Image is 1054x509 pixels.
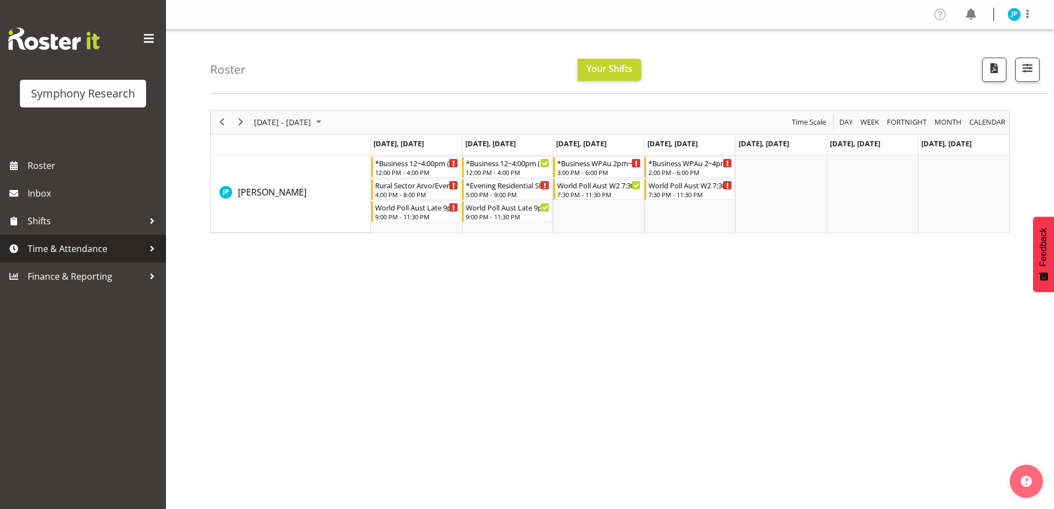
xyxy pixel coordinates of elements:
div: World Poll Aust W2 7:30pm~11:30pm [557,179,641,191]
span: Time & Attendance [28,240,144,257]
button: Timeline Month [933,115,964,129]
div: Rural Sector Arvo/Evenings [375,179,459,191]
button: Fortnight [885,115,929,129]
div: World Poll Aust W2 7:30pm~11:30pm [648,179,732,191]
span: [DATE], [DATE] [465,138,516,148]
img: Rosterit website logo [8,28,100,50]
h4: Roster [210,63,246,76]
button: Month [968,115,1008,129]
div: 9:00 PM - 11:30 PM [466,212,549,221]
div: 2:00 PM - 6:00 PM [648,168,732,177]
span: [DATE], [DATE] [647,138,698,148]
span: Fortnight [886,115,928,129]
div: Jake Pringle"s event - World Poll Aust W2 7:30pm~11:30pm Begin From Wednesday, October 1, 2025 at... [553,179,643,200]
div: Jake Pringle"s event - *Business 12~4:00pm (mixed shift start times) Begin From Monday, September... [371,157,461,178]
div: Jake Pringle"s event - Rural Sector Arvo/Evenings Begin From Monday, September 29, 2025 at 4:00:0... [371,179,461,200]
div: Jake Pringle"s event - World Poll Aust Late 9p~11:30pm Begin From Monday, September 29, 2025 at 9... [371,201,461,222]
span: calendar [968,115,1006,129]
span: Feedback [1039,228,1048,266]
div: Jake Pringle"s event - *Business WPAu 2~4pm Begin From Thursday, October 2, 2025 at 2:00:00 PM GM... [645,157,735,178]
span: [DATE], [DATE] [739,138,789,148]
div: World Poll Aust Late 9p~11:30p [466,202,549,213]
span: Inbox [28,185,160,202]
div: Jake Pringle"s event - World Poll Aust Late 9p~11:30p Begin From Tuesday, September 30, 2025 at 9... [462,201,552,222]
div: previous period [212,111,231,134]
button: Your Shifts [578,59,641,81]
div: 12:00 PM - 4:00 PM [466,168,549,177]
span: Month [933,115,963,129]
span: Shifts [28,213,144,229]
div: *Business WPAu 2pm~6pm [557,157,641,168]
img: help-xxl-2.png [1021,476,1032,487]
span: [DATE] - [DATE] [253,115,312,129]
div: Symphony Research [31,85,135,102]
div: World Poll Aust Late 9p~11:30pm [375,202,459,213]
button: Download a PDF of the roster according to the set date range. [982,58,1006,82]
span: [DATE], [DATE] [556,138,606,148]
div: *Evening Residential Shift 5-9pm [466,179,549,191]
div: 3:00 PM - 6:00 PM [557,168,641,177]
div: Jake Pringle"s event - *Evening Residential Shift 5-9pm Begin From Tuesday, September 30, 2025 at... [462,179,552,200]
table: Timeline Week of September 29, 2025 [371,156,1009,233]
div: *Business 12~4:00pm (mixed shift start times) [466,157,549,168]
div: Timeline Week of September 29, 2025 [210,110,1010,233]
div: 4:00 PM - 8:00 PM [375,190,459,199]
div: Jake Pringle"s event - *Business WPAu 2pm~6pm Begin From Wednesday, October 1, 2025 at 3:00:00 PM... [553,157,643,178]
div: next period [231,111,250,134]
span: Time Scale [791,115,827,129]
span: [DATE], [DATE] [830,138,880,148]
div: 9:00 PM - 11:30 PM [375,212,459,221]
span: Finance & Reporting [28,268,144,285]
span: Roster [28,157,160,174]
span: Week [859,115,880,129]
div: Sep 29 - Oct 05, 2025 [250,111,328,134]
div: Jake Pringle"s event - *Business 12~4:00pm (mixed shift start times) Begin From Tuesday, Septembe... [462,157,552,178]
button: Previous [215,115,230,129]
td: Jake Pringle resource [211,156,371,233]
span: [PERSON_NAME] [238,186,307,198]
button: Filter Shifts [1015,58,1040,82]
div: 12:00 PM - 4:00 PM [375,168,459,177]
button: Time Scale [790,115,828,129]
button: Next [233,115,248,129]
div: 5:00 PM - 9:00 PM [466,190,549,199]
span: Your Shifts [586,63,632,75]
img: jake-pringle11873.jpg [1008,8,1021,21]
button: September 2025 [252,115,326,129]
div: *Business 12~4:00pm (mixed shift start times) [375,157,459,168]
div: Jake Pringle"s event - World Poll Aust W2 7:30pm~11:30pm Begin From Thursday, October 2, 2025 at ... [645,179,735,200]
button: Timeline Day [838,115,855,129]
span: [DATE], [DATE] [921,138,972,148]
div: 7:30 PM - 11:30 PM [648,190,732,199]
a: [PERSON_NAME] [238,186,307,199]
div: *Business WPAu 2~4pm [648,157,732,168]
span: [DATE], [DATE] [373,138,424,148]
button: Timeline Week [859,115,881,129]
button: Feedback - Show survey [1033,217,1054,292]
div: 7:30 PM - 11:30 PM [557,190,641,199]
span: Day [838,115,854,129]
